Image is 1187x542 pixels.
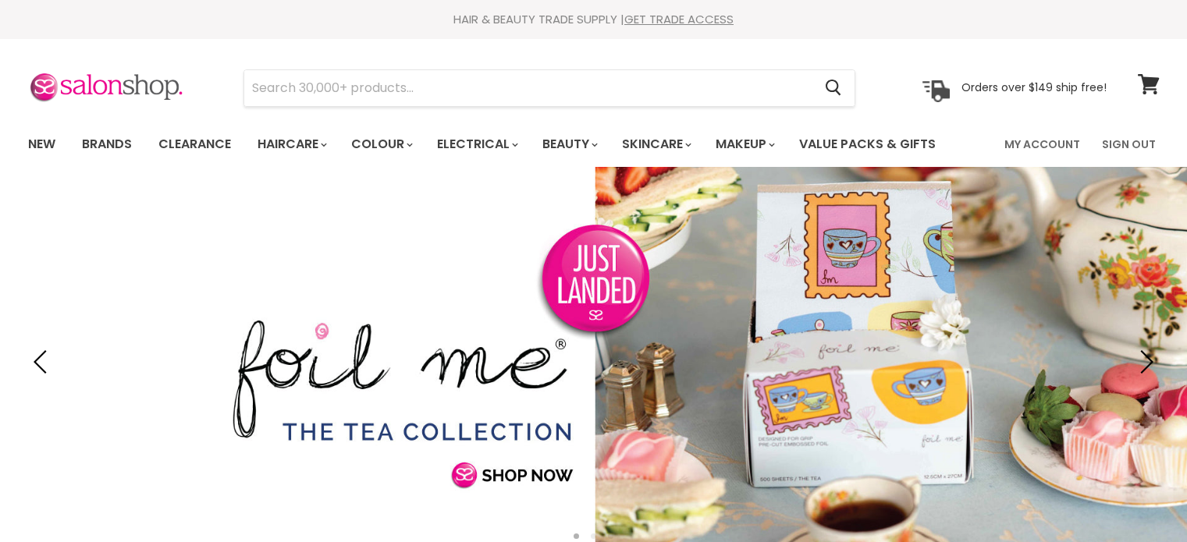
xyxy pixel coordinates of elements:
[961,80,1107,94] p: Orders over $149 ship free!
[9,12,1179,27] div: HAIR & BEAUTY TRADE SUPPLY |
[16,128,67,161] a: New
[624,11,734,27] a: GET TRADE ACCESS
[243,69,855,107] form: Product
[1093,128,1165,161] a: Sign Out
[574,533,579,539] li: Page dot 1
[591,533,596,539] li: Page dot 2
[147,128,243,161] a: Clearance
[9,122,1179,167] nav: Main
[787,128,947,161] a: Value Packs & Gifts
[608,533,613,539] li: Page dot 3
[246,128,336,161] a: Haircare
[813,70,855,106] button: Search
[995,128,1089,161] a: My Account
[1128,346,1160,377] button: Next
[27,346,59,377] button: Previous
[70,128,144,161] a: Brands
[531,128,607,161] a: Beauty
[244,70,813,106] input: Search
[425,128,528,161] a: Electrical
[610,128,701,161] a: Skincare
[339,128,422,161] a: Colour
[704,128,784,161] a: Makeup
[16,122,972,167] ul: Main menu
